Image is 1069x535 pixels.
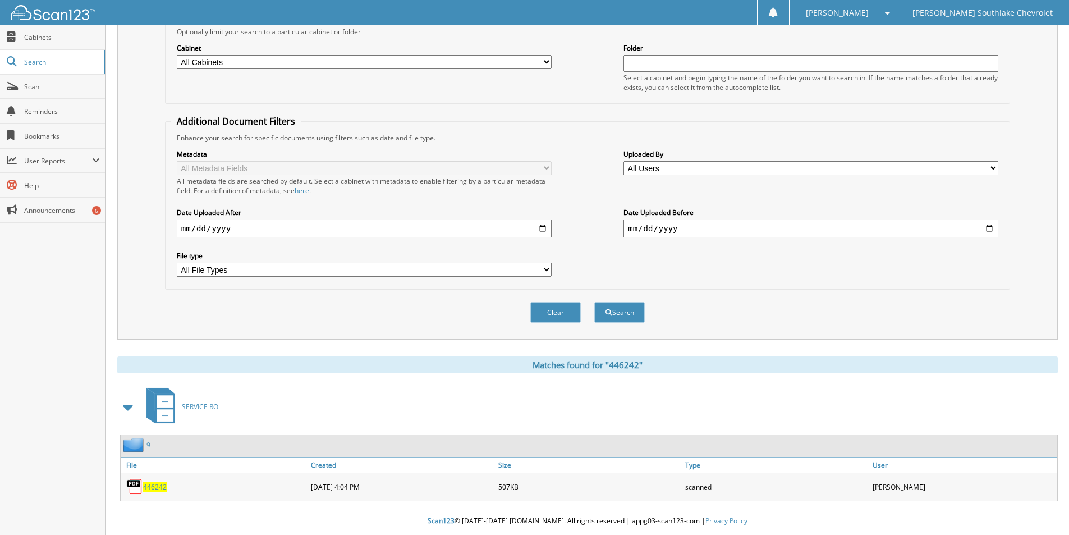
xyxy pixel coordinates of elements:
a: File [121,458,308,473]
a: Privacy Policy [705,516,747,525]
div: Select a cabinet and begin typing the name of the folder you want to search in. If the name match... [623,73,998,92]
div: Enhance your search for specific documents using filters such as date and file type. [171,133,1004,143]
div: Optionally limit your search to a particular cabinet or folder [171,27,1004,36]
input: start [177,220,552,237]
span: [PERSON_NAME] Southlake Chevrolet [912,10,1053,16]
img: folder2.png [123,438,146,452]
a: Type [682,458,870,473]
label: Date Uploaded Before [623,208,998,217]
span: Scan [24,82,100,92]
span: Help [24,181,100,190]
span: Reminders [24,107,100,116]
a: 9 [146,440,150,450]
input: end [623,220,998,237]
div: 507KB [495,475,683,498]
span: SERVICE RO [182,402,218,411]
span: Scan123 [428,516,455,525]
span: Cabinets [24,33,100,42]
button: Clear [530,302,581,323]
label: Folder [623,43,998,53]
a: User [870,458,1057,473]
button: Search [594,302,645,323]
label: Uploaded By [623,149,998,159]
span: Bookmarks [24,131,100,141]
div: [DATE] 4:04 PM [308,475,495,498]
div: 6 [92,206,101,215]
a: 446242 [143,482,167,492]
img: PDF.png [126,478,143,495]
label: Cabinet [177,43,552,53]
a: SERVICE RO [140,385,218,429]
div: [PERSON_NAME] [870,475,1057,498]
a: Created [308,458,495,473]
label: Metadata [177,149,552,159]
label: Date Uploaded After [177,208,552,217]
span: User Reports [24,156,92,166]
div: Matches found for "446242" [117,356,1058,373]
legend: Additional Document Filters [171,115,301,127]
a: Size [495,458,683,473]
span: Announcements [24,205,100,215]
a: here [295,186,309,195]
div: All metadata fields are searched by default. Select a cabinet with metadata to enable filtering b... [177,176,552,195]
div: scanned [682,475,870,498]
label: File type [177,251,552,260]
span: Search [24,57,98,67]
iframe: Chat Widget [1013,481,1069,535]
img: scan123-logo-white.svg [11,5,95,20]
span: [PERSON_NAME] [806,10,869,16]
div: © [DATE]-[DATE] [DOMAIN_NAME]. All rights reserved | appg03-scan123-com | [106,507,1069,535]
